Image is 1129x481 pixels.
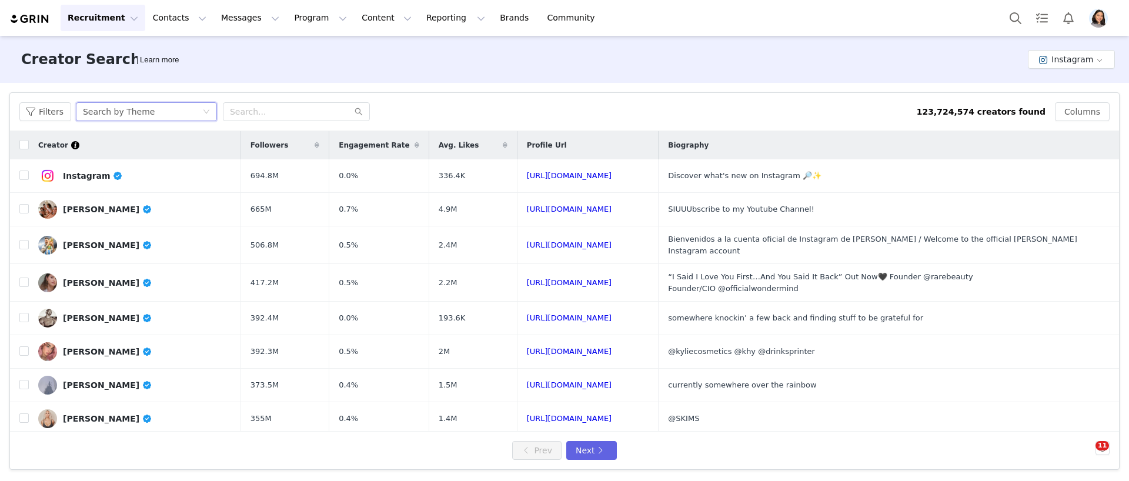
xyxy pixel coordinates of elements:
[250,239,279,251] span: 506.8M
[339,170,358,182] span: 0.0%
[1055,5,1081,31] button: Notifications
[339,239,358,251] span: 0.5%
[250,277,279,289] span: 417.2M
[493,5,539,31] a: Brands
[339,346,358,358] span: 0.5%
[63,171,123,181] div: Instagram
[439,203,457,215] span: 4.9M
[527,347,612,356] a: [URL][DOMAIN_NAME]
[38,376,232,395] a: [PERSON_NAME]
[439,170,466,182] span: 336.4K
[250,170,279,182] span: 694.8M
[1089,9,1108,28] img: 2b480270-d889-4394-a4e9-820b20aeff80.jpeg
[21,49,141,70] h3: Creator Search
[223,102,370,121] input: Search...
[38,309,57,328] img: v2
[146,5,213,31] button: Contacts
[439,277,457,289] span: 2.2M
[38,140,68,151] span: Creator
[527,380,612,389] a: [URL][DOMAIN_NAME]
[214,5,286,31] button: Messages
[63,278,152,288] div: [PERSON_NAME]
[38,166,232,185] a: Instagram
[339,312,358,324] span: 0.0%
[287,5,354,31] button: Program
[1082,9,1120,28] button: Profile
[250,379,279,391] span: 373.5M
[1055,102,1110,121] button: Columns
[63,380,152,390] div: [PERSON_NAME]
[38,409,57,428] img: v2
[9,14,51,25] img: grin logo
[38,200,57,219] img: v2
[668,140,709,151] span: Biography
[61,5,145,31] button: Recruitment
[203,108,210,116] i: icon: down
[339,277,358,289] span: 0.5%
[527,140,567,151] span: Profile Url
[419,5,492,31] button: Reporting
[355,5,419,31] button: Content
[38,236,57,255] img: v2
[668,347,815,356] span: @kyliecosmetics @khy @drinksprinter
[1003,5,1028,31] button: Search
[38,342,57,361] img: v2
[339,140,409,151] span: Engagement Rate
[250,140,289,151] span: Followers
[439,140,479,151] span: Avg. Likes
[439,413,457,425] span: 1.4M
[527,205,612,213] a: [URL][DOMAIN_NAME]
[38,309,232,328] a: [PERSON_NAME]
[38,342,232,361] a: [PERSON_NAME]
[138,54,181,66] div: Tooltip anchor
[1095,441,1109,450] span: 11
[439,239,457,251] span: 2.4M
[917,106,1046,118] div: 123,724,574 creators found
[339,413,358,425] span: 0.4%
[63,240,152,250] div: [PERSON_NAME]
[38,376,57,395] img: v2
[668,414,699,423] span: @SKIMS
[38,236,232,255] a: [PERSON_NAME]
[70,140,81,151] div: Tooltip anchor
[63,347,152,356] div: [PERSON_NAME]
[1071,441,1100,469] iframe: Intercom live chat
[250,312,279,324] span: 392.4M
[38,200,232,219] a: [PERSON_NAME]
[512,441,562,460] button: Prev
[250,203,272,215] span: 665M
[83,103,155,121] div: Search by Theme
[527,278,612,287] a: [URL][DOMAIN_NAME]
[668,313,923,322] span: somewhere knockin’ a few back and finding stuff to be grateful for
[439,346,450,358] span: 2M
[668,205,814,213] span: SIUUUbscribe to my Youtube Channel!
[63,414,152,423] div: [PERSON_NAME]
[668,272,973,293] span: “I Said I Love You First…And You Said It Back” Out Now🖤 Founder @rarebeauty Founder/CIO @official...
[38,409,232,428] a: [PERSON_NAME]
[1029,5,1055,31] a: Tasks
[63,205,152,214] div: [PERSON_NAME]
[355,108,363,116] i: icon: search
[339,379,358,391] span: 0.4%
[540,5,607,31] a: Community
[439,312,466,324] span: 193.6K
[527,313,612,322] a: [URL][DOMAIN_NAME]
[250,346,279,358] span: 392.3M
[668,380,816,389] span: currently somewhere over the rainbow
[527,240,612,249] a: [URL][DOMAIN_NAME]
[668,235,1077,255] span: Bienvenidos a la cuenta oficial de Instagram de [PERSON_NAME] / Welcome to the official [PERSON_N...
[527,171,612,180] a: [URL][DOMAIN_NAME]
[19,102,71,121] button: Filters
[1028,50,1115,69] button: Instagram
[439,379,457,391] span: 1.5M
[668,171,821,180] span: Discover what's new on Instagram 🔎✨
[38,166,57,185] img: v2
[63,313,152,323] div: [PERSON_NAME]
[250,413,272,425] span: 355M
[38,273,57,292] img: v2
[566,441,617,460] button: Next
[527,414,612,423] a: [URL][DOMAIN_NAME]
[339,203,358,215] span: 0.7%
[38,273,232,292] a: [PERSON_NAME]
